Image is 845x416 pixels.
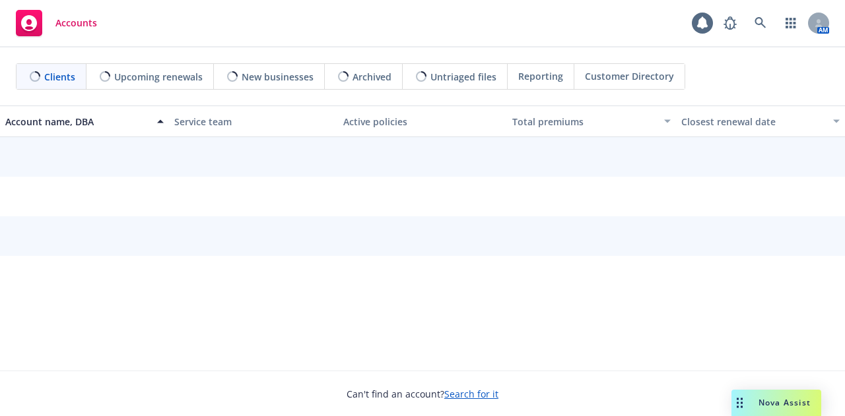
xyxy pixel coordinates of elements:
span: New businesses [242,70,314,84]
span: Accounts [55,18,97,28]
span: Untriaged files [430,70,496,84]
span: Upcoming renewals [114,70,203,84]
button: Total premiums [507,105,676,137]
span: Can't find an account? [347,387,498,401]
a: Accounts [11,5,102,42]
div: Active policies [343,115,502,129]
a: Search [747,10,774,36]
span: Reporting [518,69,563,83]
span: Customer Directory [585,69,674,83]
a: Report a Bug [717,10,743,36]
a: Search for it [444,388,498,400]
span: Clients [44,70,75,84]
div: Drag to move [731,390,748,416]
a: Switch app [778,10,804,36]
div: Account name, DBA [5,115,149,129]
span: Nova Assist [759,397,811,408]
span: Archived [353,70,391,84]
div: Service team [174,115,333,129]
button: Service team [169,105,338,137]
div: Total premiums [512,115,656,129]
button: Closest renewal date [676,105,845,137]
button: Active policies [338,105,507,137]
button: Nova Assist [731,390,821,416]
div: Closest renewal date [681,115,825,129]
